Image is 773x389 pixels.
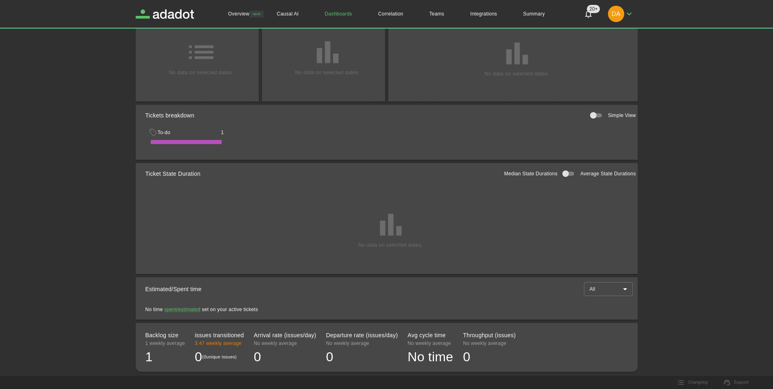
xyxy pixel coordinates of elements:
[164,307,200,312] a: spent/estimated
[326,347,398,367] p: 0
[145,285,202,294] h2: Estimated/Spent time
[358,241,423,249] span: No data on selected dates.
[608,6,624,22] img: dagoberto.quiros
[326,331,398,340] h2: Departure rate (issues/day)
[463,331,515,340] h2: Throughput (issues)
[145,331,185,340] h2: Backlog size
[608,112,636,119] p: Simple View
[719,376,754,389] a: Support
[254,347,316,367] p: 0
[295,69,360,76] span: No data on selected dates.
[145,170,200,178] h2: Ticket State Duration
[136,9,194,19] a: Adadot Homepage
[145,340,185,347] span: 1 weekly average
[407,347,453,367] p: No time
[463,347,515,367] p: 0
[587,5,600,13] span: 20+
[202,354,237,360] span: ( 0 unique issues)
[673,376,712,389] button: Changelog
[407,340,453,347] span: No weekly average
[580,170,636,177] p: Average State Durations
[169,69,233,76] span: No data on selected dates.
[407,331,453,340] h2: Avg cycle time
[605,3,637,24] button: dagoberto.quiros
[463,340,515,347] span: No weekly average
[195,347,202,367] p: 0
[504,170,557,177] p: Median State Durations
[326,340,398,347] span: No weekly average
[254,331,316,340] h2: Arrival rate (issues/day)
[195,340,244,347] span: 3.47 weekly average
[485,70,549,77] span: No data on selected dates.
[584,282,633,296] div: select team
[158,129,170,136] h4: To-do
[579,4,598,24] button: Notifications
[254,340,316,347] span: No weekly average
[145,347,185,367] p: 1
[145,306,636,313] h4: No time set on your active tickets
[145,111,194,120] h2: Tickets breakdown
[195,331,244,340] h2: issues transitioned
[221,129,224,136] span: 1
